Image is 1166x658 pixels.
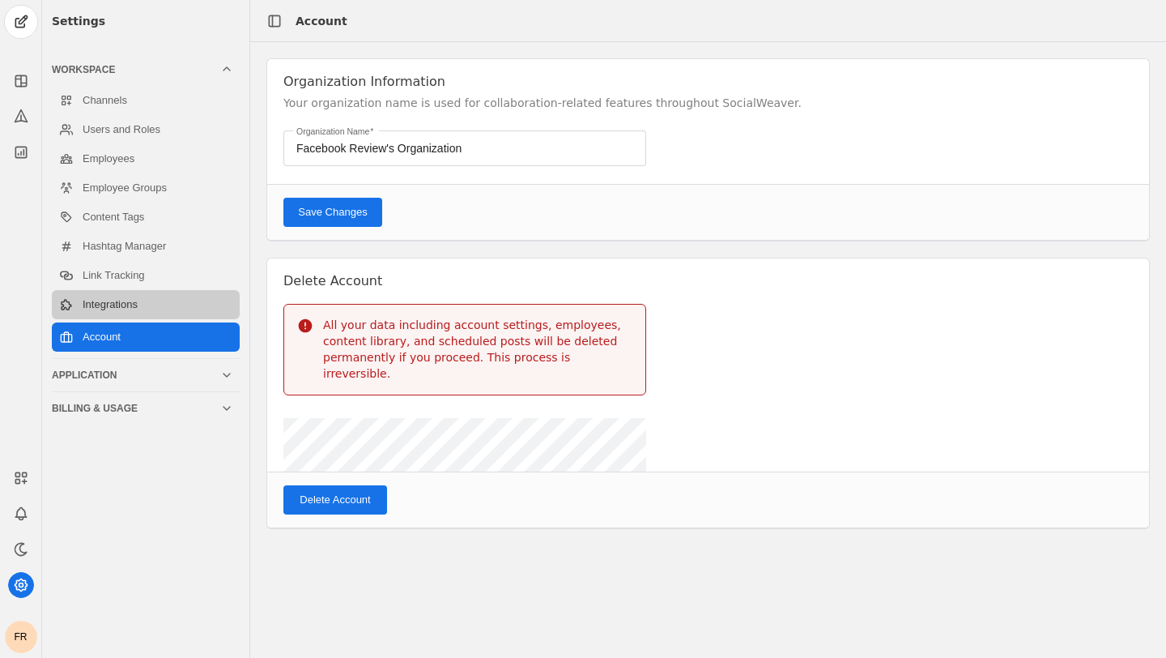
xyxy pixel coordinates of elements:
[52,232,240,261] a: Hashtag Manager
[298,204,367,220] span: Save Changes
[52,395,240,421] mat-expansion-panel-header: Billing & Usage
[52,261,240,290] a: Link Tracking
[283,95,1133,111] p: Your organization name is used for collaboration-related features throughout SocialWeaver.
[52,402,220,415] div: Billing & Usage
[5,621,37,653] button: FR
[52,173,240,203] a: Employee Groups
[283,271,1133,291] h2: Delete Account
[283,198,382,227] button: Save Changes
[52,115,240,144] a: Users and Roles
[52,362,240,388] mat-expansion-panel-header: Application
[52,203,240,232] a: Content Tags
[52,290,240,319] a: Integrations
[52,144,240,173] a: Employees
[52,57,240,83] mat-expansion-panel-header: Workspace
[323,317,632,382] div: All your data including account settings, employees, content library, and scheduled posts will be...
[296,124,369,139] mat-label: Organization Name
[52,369,220,382] div: Application
[300,492,370,508] span: Delete Account
[52,83,240,355] div: Workspace
[296,13,347,29] div: Account
[283,485,387,515] button: Delete Account
[283,72,1133,92] h2: Organization Information
[52,86,240,115] a: Channels
[52,323,240,352] a: Account
[52,63,220,76] div: Workspace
